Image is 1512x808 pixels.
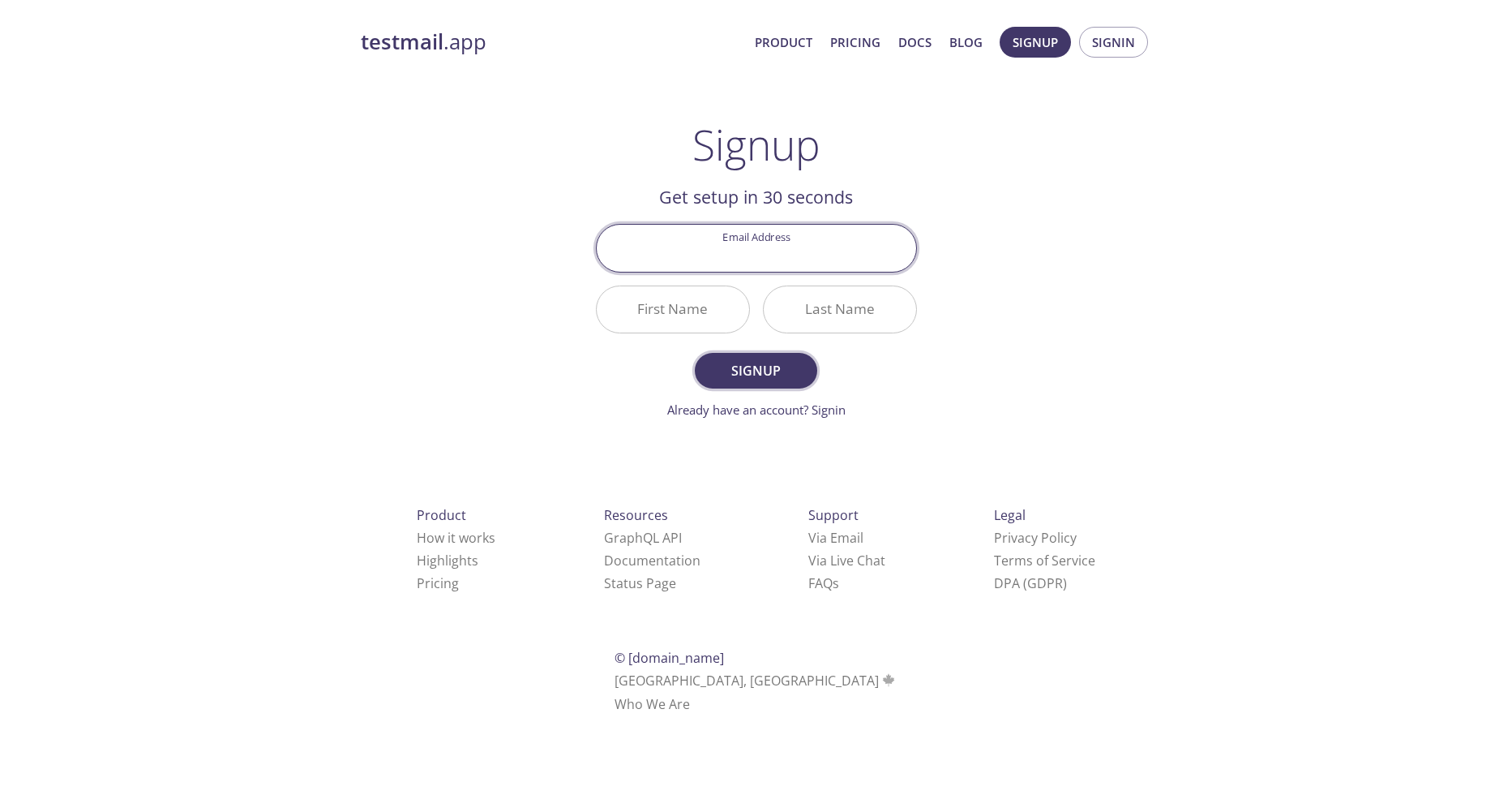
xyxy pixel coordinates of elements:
[361,28,443,56] strong: testmail
[833,574,839,592] span: s
[949,32,983,53] a: Blog
[604,529,682,547] a: GraphQL API
[417,506,466,524] span: Product
[808,574,839,592] a: FAQ
[830,32,880,53] a: Pricing
[994,506,1026,524] span: Legal
[604,506,668,524] span: Resources
[1092,32,1135,53] span: Signin
[604,552,700,569] a: Documentation
[615,672,897,690] span: [GEOGRAPHIC_DATA], [GEOGRAPHIC_DATA]
[994,552,1095,569] a: Terms of Service
[1000,27,1071,58] button: Signup
[667,402,846,418] a: Already have an account? Signin
[417,552,478,569] a: Highlights
[713,359,799,382] span: Signup
[755,32,812,53] a: Product
[615,649,724,667] span: © [DOMAIN_NAME]
[604,574,676,592] a: Status Page
[417,574,459,592] a: Pricing
[692,120,820,169] h1: Signup
[994,529,1077,547] a: Privacy Policy
[898,32,932,53] a: Docs
[695,353,816,389] button: Signup
[808,552,885,569] a: Via Live Chat
[361,28,742,56] a: testmail.app
[1013,32,1058,53] span: Signup
[994,574,1067,592] a: DPA (GDPR)
[1079,27,1148,58] button: Signin
[417,529,495,547] a: How it works
[615,695,690,713] a: Who We Are
[808,529,863,547] a: Via Email
[596,183,917,211] h2: Get setup in 30 seconds
[808,506,859,524] span: Support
